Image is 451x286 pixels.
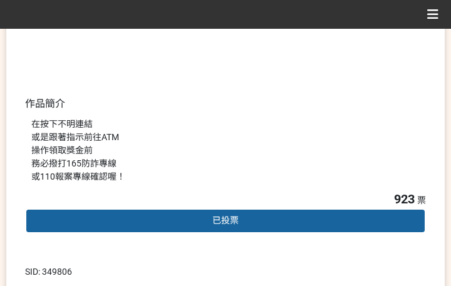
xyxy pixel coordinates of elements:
[212,215,239,225] span: 已投票
[394,192,415,207] span: 923
[25,98,65,110] span: 作品簡介
[25,267,72,277] span: SID: 349806
[31,118,420,183] div: 在按下不明連結 或是跟著指示前往ATM 操作領取獎金前 務必撥打165防詐專線 或110報案專線確認喔！
[417,195,426,205] span: 票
